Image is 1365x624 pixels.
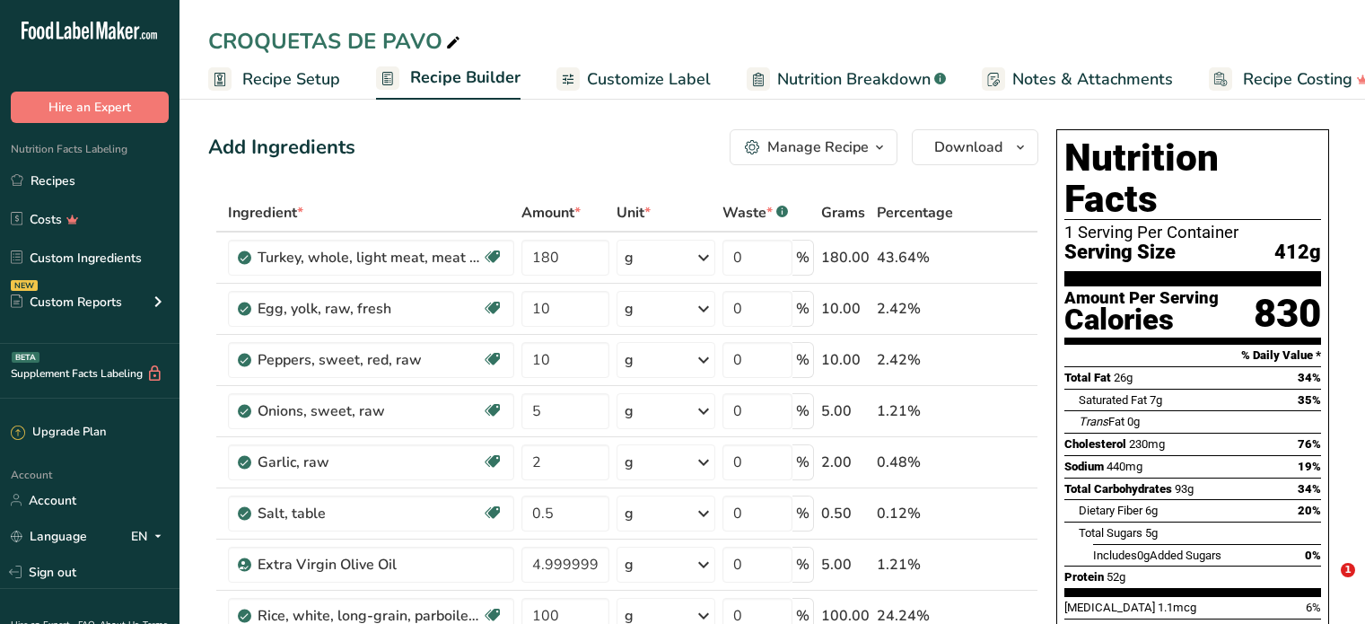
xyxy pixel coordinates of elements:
[521,202,581,224] span: Amount
[982,59,1173,100] a: Notes & Attachments
[877,452,953,473] div: 0.48%
[934,136,1002,158] span: Download
[1064,570,1104,584] span: Protein
[1064,242,1176,264] span: Serving Size
[258,452,482,473] div: Garlic, raw
[587,67,711,92] span: Customize Label
[1298,482,1321,496] span: 34%
[617,202,651,224] span: Unit
[1012,67,1173,92] span: Notes & Attachments
[1079,415,1108,428] i: Trans
[11,293,122,312] div: Custom Reports
[821,400,870,422] div: 5.00
[1304,563,1347,606] iframe: Intercom live chat
[12,352,39,363] div: BETA
[228,202,303,224] span: Ingredient
[821,503,870,524] div: 0.50
[1064,601,1155,614] span: [MEDICAL_DATA]
[625,554,634,576] div: g
[625,349,634,371] div: g
[1064,307,1219,333] div: Calories
[1079,393,1147,407] span: Saturated Fat
[1064,224,1321,242] div: 1 Serving Per Container
[877,247,953,268] div: 43.64%
[258,247,482,268] div: Turkey, whole, light meat, meat and skin, raw
[821,349,870,371] div: 10.00
[1064,290,1219,307] div: Amount Per Serving
[1305,549,1321,562] span: 0%
[877,400,953,422] div: 1.21%
[11,92,169,123] button: Hire an Expert
[1107,460,1142,473] span: 440mg
[877,202,953,224] span: Percentage
[1064,345,1321,366] section: % Daily Value *
[1175,482,1194,496] span: 93g
[1145,526,1158,540] span: 5g
[208,133,355,163] div: Add Ingredients
[1158,601,1196,614] span: 1.1mcg
[821,452,870,473] div: 2.00
[1298,504,1321,517] span: 20%
[11,521,87,552] a: Language
[767,136,869,158] div: Manage Recipe
[1093,549,1221,562] span: Includes Added Sugars
[1298,460,1321,473] span: 19%
[11,424,106,442] div: Upgrade Plan
[821,247,870,268] div: 180.00
[258,298,482,320] div: Egg, yolk, raw, fresh
[1298,393,1321,407] span: 35%
[821,554,870,576] div: 5.00
[1107,570,1125,584] span: 52g
[821,298,870,320] div: 10.00
[1243,67,1352,92] span: Recipe Costing
[625,452,634,473] div: g
[556,59,711,100] a: Customize Label
[376,57,521,101] a: Recipe Builder
[131,525,169,547] div: EN
[1254,290,1321,338] div: 830
[242,67,340,92] span: Recipe Setup
[625,400,634,422] div: g
[912,129,1038,165] button: Download
[1127,415,1140,428] span: 0g
[625,503,634,524] div: g
[208,59,340,100] a: Recipe Setup
[1064,137,1321,220] h1: Nutrition Facts
[258,349,482,371] div: Peppers, sweet, red, raw
[1064,437,1126,451] span: Cholesterol
[1145,504,1158,517] span: 6g
[410,66,521,90] span: Recipe Builder
[877,554,953,576] div: 1.21%
[1064,371,1111,384] span: Total Fat
[1274,242,1321,264] span: 412g
[1079,504,1142,517] span: Dietary Fiber
[1137,549,1150,562] span: 0g
[722,202,788,224] div: Waste
[258,554,482,576] div: Extra Virgin Olive Oil
[625,247,634,268] div: g
[877,349,953,371] div: 2.42%
[730,129,897,165] button: Manage Recipe
[1306,601,1321,614] span: 6%
[208,25,464,57] div: CROQUETAS DE PAVO
[877,503,953,524] div: 0.12%
[877,298,953,320] div: 2.42%
[258,400,482,422] div: Onions, sweet, raw
[1129,437,1165,451] span: 230mg
[1064,482,1172,496] span: Total Carbohydrates
[258,503,482,524] div: Salt, table
[625,298,634,320] div: g
[1150,393,1162,407] span: 7g
[1341,563,1355,577] span: 1
[747,59,946,100] a: Nutrition Breakdown
[821,202,865,224] span: Grams
[777,67,931,92] span: Nutrition Breakdown
[1298,371,1321,384] span: 34%
[1298,437,1321,451] span: 76%
[11,280,38,291] div: NEW
[1064,460,1104,473] span: Sodium
[1114,371,1133,384] span: 26g
[1079,415,1124,428] span: Fat
[1079,526,1142,540] span: Total Sugars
